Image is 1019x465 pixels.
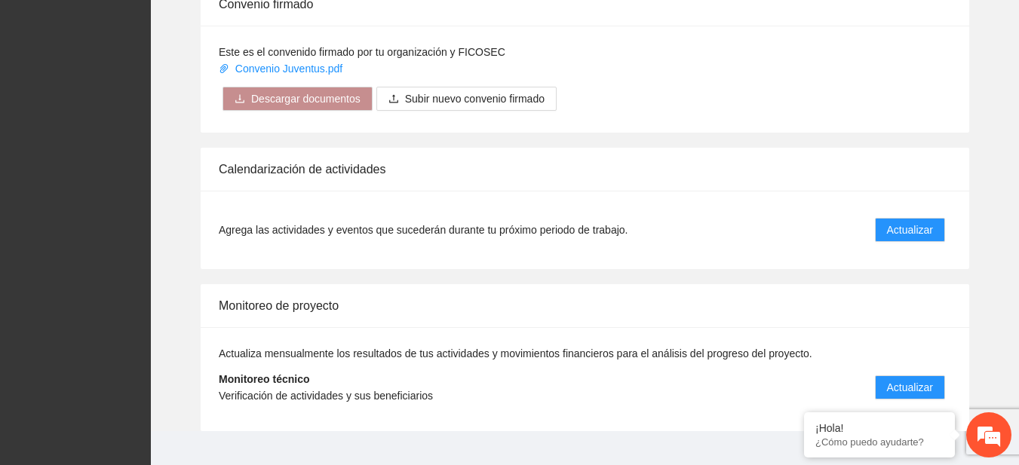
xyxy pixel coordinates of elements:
[875,218,945,242] button: Actualizar
[219,390,433,402] span: Verificación de actividades y sus beneficiarios
[235,93,245,106] span: download
[887,379,933,396] span: Actualizar
[887,222,933,238] span: Actualizar
[87,148,208,301] span: Estamos en línea.
[388,93,399,106] span: upload
[219,373,310,385] strong: Monitoreo técnico
[251,90,361,107] span: Descargar documentos
[247,8,284,44] div: Minimizar ventana de chat en vivo
[405,90,545,107] span: Subir nuevo convenio firmado
[219,46,505,58] span: Este es el convenido firmado por tu organización y FICOSEC
[815,436,944,448] p: ¿Cómo puedo ayudarte?
[219,63,229,74] span: paper-clip
[219,222,628,238] span: Agrega las actividades y eventos que sucederán durante tu próximo periodo de trabajo.
[815,422,944,434] div: ¡Hola!
[376,93,557,105] span: uploadSubir nuevo convenio firmado
[376,87,557,111] button: uploadSubir nuevo convenio firmado
[78,77,253,96] div: Chatee con nosotros ahora
[875,375,945,399] button: Actualizar
[219,148,951,191] div: Calendarización de actividades
[219,63,345,75] a: Convenio Juventus.pdf
[8,307,287,359] textarea: Escriba su mensaje y pulse “Intro”
[223,87,373,111] button: downloadDescargar documentos
[219,347,812,359] span: Actualiza mensualmente los resultados de tus actividades y movimientos financieros para el anális...
[219,284,951,327] div: Monitoreo de proyecto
